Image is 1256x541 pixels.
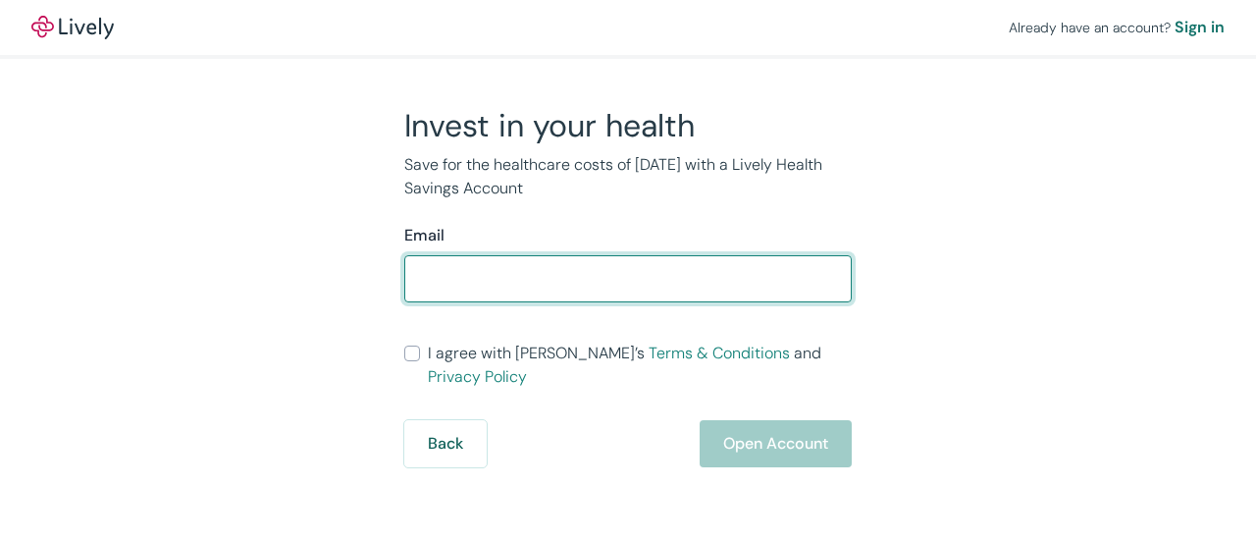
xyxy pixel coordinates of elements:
button: Back [404,420,487,467]
h2: Invest in your health [404,106,852,145]
div: Already have an account? [1009,16,1225,39]
img: Lively [31,16,114,39]
a: Sign in [1175,16,1225,39]
label: Email [404,224,445,247]
a: Terms & Conditions [649,343,790,363]
a: LivelyLively [31,16,114,39]
p: Save for the healthcare costs of [DATE] with a Lively Health Savings Account [404,153,852,200]
a: Privacy Policy [428,366,527,387]
span: I agree with [PERSON_NAME]’s and [428,342,852,389]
